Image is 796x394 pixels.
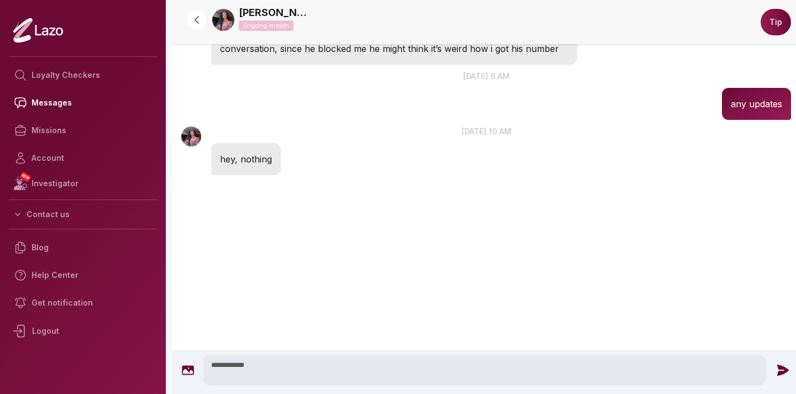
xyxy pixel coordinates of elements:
[9,204,157,224] button: Contact us
[9,89,157,117] a: Messages
[220,41,568,56] p: conversation, since he blocked me he might think it’s weird how i got his number
[9,117,157,144] a: Missions
[239,5,311,20] a: [PERSON_NAME]
[9,172,157,195] a: NEWInvestigator
[239,20,294,31] p: Ongoing mission
[19,171,32,182] span: NEW
[212,9,234,31] img: 4b0546d6-1fdc-485f-8419-658a292abdc7
[761,9,791,35] button: Tip
[9,144,157,172] a: Account
[9,261,157,289] a: Help Center
[9,289,157,317] a: Get notification
[9,234,157,261] a: Blog
[731,97,782,111] p: any updates
[9,317,157,345] div: Logout
[9,61,157,89] a: Loyalty Checkers
[220,152,272,166] p: hey, nothing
